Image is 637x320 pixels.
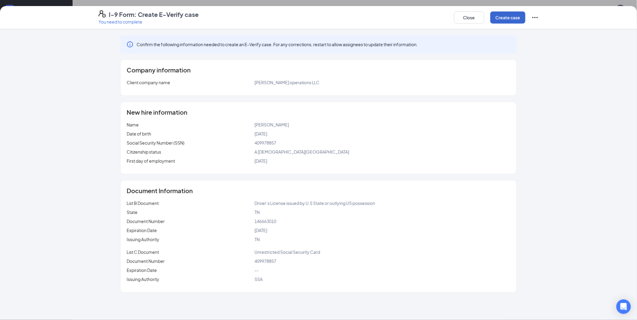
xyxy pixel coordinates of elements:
[127,131,151,136] span: Date of birth
[255,80,320,85] span: [PERSON_NAME] operations LLC
[255,131,267,136] span: [DATE]
[127,219,165,224] span: Document Number
[127,149,161,155] span: Citizenship status
[127,109,187,115] span: New hire information
[127,249,159,255] span: List C Document
[126,41,134,48] svg: Info
[127,158,175,164] span: First day of employment
[127,237,159,242] span: Issuing Authority
[255,122,289,127] span: [PERSON_NAME]
[127,67,191,73] span: Company information
[99,10,106,18] svg: FormI9EVerifyIcon
[137,41,418,47] span: Confirm the following information needed to create an E-Verify case. For any corrections, restart...
[255,149,349,155] span: A [DEMOGRAPHIC_DATA][GEOGRAPHIC_DATA]
[454,11,484,24] button: Close
[255,200,375,206] span: Driver’s License issued by U.S State or outlying US possession
[127,122,139,127] span: Name
[255,158,267,164] span: [DATE]
[99,19,199,25] p: You need to complete
[127,188,193,194] span: Document Information
[255,237,260,242] span: TN
[127,80,170,85] span: Client company name
[255,277,263,282] span: SSA
[616,299,631,314] div: Open Intercom Messenger
[255,267,259,273] span: --
[531,14,539,21] svg: Ellipses
[255,249,320,255] span: Unrestricted Social Security Card
[127,267,157,273] span: Expiration Date
[127,210,138,215] span: State
[255,228,267,233] span: [DATE]
[127,277,159,282] span: Issuing Authority
[127,140,184,146] span: Social Security Number (SSN)
[490,11,525,24] button: Create case
[255,219,276,224] span: 146663010
[127,228,157,233] span: Expiration Date
[127,200,159,206] span: List B Document
[255,210,260,215] span: TN
[127,258,165,264] span: Document Number
[255,140,276,146] span: 409978857
[109,10,199,19] h4: I-9 Form: Create E-Verify case
[255,258,276,264] span: 409978857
